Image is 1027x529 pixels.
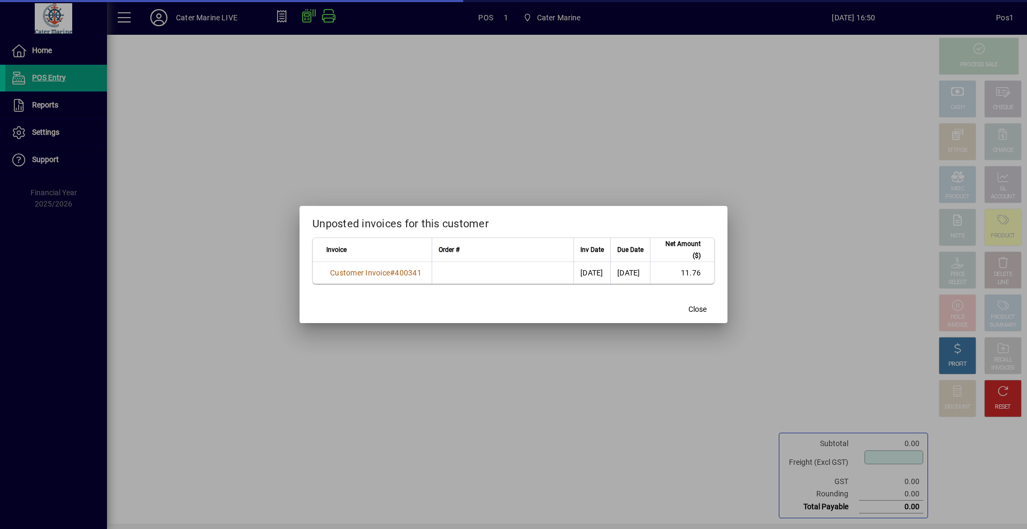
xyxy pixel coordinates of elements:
[580,244,604,256] span: Inv Date
[688,304,707,315] span: Close
[573,262,610,283] td: [DATE]
[610,262,650,283] td: [DATE]
[326,267,425,279] a: Customer Invoice#400341
[300,206,727,237] h2: Unposted invoices for this customer
[390,269,395,277] span: #
[617,244,643,256] span: Due Date
[326,244,347,256] span: Invoice
[395,269,421,277] span: 400341
[657,238,701,262] span: Net Amount ($)
[650,262,714,283] td: 11.76
[330,269,390,277] span: Customer Invoice
[439,244,459,256] span: Order #
[680,300,715,319] button: Close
